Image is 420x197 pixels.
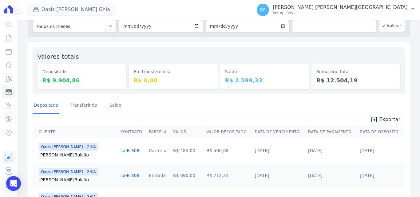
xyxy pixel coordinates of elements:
a: [DATE] [308,148,323,153]
span: RP [260,8,266,12]
th: Valor [171,126,204,138]
a: [PERSON_NAME]Bulcão [39,177,116,183]
a: La-B 308 [121,173,140,178]
span: Oasis [PERSON_NAME] - GHIA [39,143,98,151]
dt: Saldo [225,69,304,75]
th: Valor Depositado [204,126,252,138]
dt: Somatório total [316,69,395,75]
a: Cartório [149,148,166,153]
dd: R$ 2.599,33 [225,76,304,85]
dt: Depositado [42,69,121,75]
a: [DATE] [360,148,374,153]
th: Contrato [118,126,147,138]
span: Exportar [379,116,400,123]
dd: R$ 9.904,86 [42,76,121,85]
div: Open Intercom Messenger [6,176,21,191]
a: Saldo [108,98,123,114]
label: Valores totais [38,53,79,60]
button: Oasis [PERSON_NAME] Ghia [28,4,115,15]
td: R$ 485,00 [171,138,204,163]
dd: R$ 0,00 [134,76,213,85]
p: [PERSON_NAME] [PERSON_NAME][GEOGRAPHIC_DATA] [273,4,408,10]
span: Oasis [PERSON_NAME] - GHIA [39,168,98,175]
a: [DATE] [255,148,269,153]
th: Cliente [34,126,118,138]
a: unarchive Exportar [366,116,405,124]
a: [DATE] [255,173,269,178]
th: Data de Vencimento [252,126,306,138]
td: R$ 500,68 [204,138,252,163]
p: Ver opções [273,10,408,15]
dd: R$ 12.504,19 [316,76,395,85]
dt: Em transferência [134,69,213,75]
th: Data de Depósito [357,126,404,138]
a: Transferindo [69,98,98,114]
a: La-B 308 [121,148,140,153]
a: Depositado [33,98,60,114]
td: R$ 690,00 [171,163,204,188]
a: Entrada [149,173,166,178]
button: Aplicar [379,20,405,32]
button: RP [PERSON_NAME] [PERSON_NAME][GEOGRAPHIC_DATA] Ver opções [252,1,420,18]
th: Data de Pagamento [306,126,357,138]
i: unarchive [370,116,378,123]
a: [PERSON_NAME]Bulcão [39,152,116,158]
a: [DATE] [360,173,374,178]
a: [DATE] [308,173,323,178]
th: Parcela [146,126,171,138]
td: R$ 712,31 [204,163,252,188]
